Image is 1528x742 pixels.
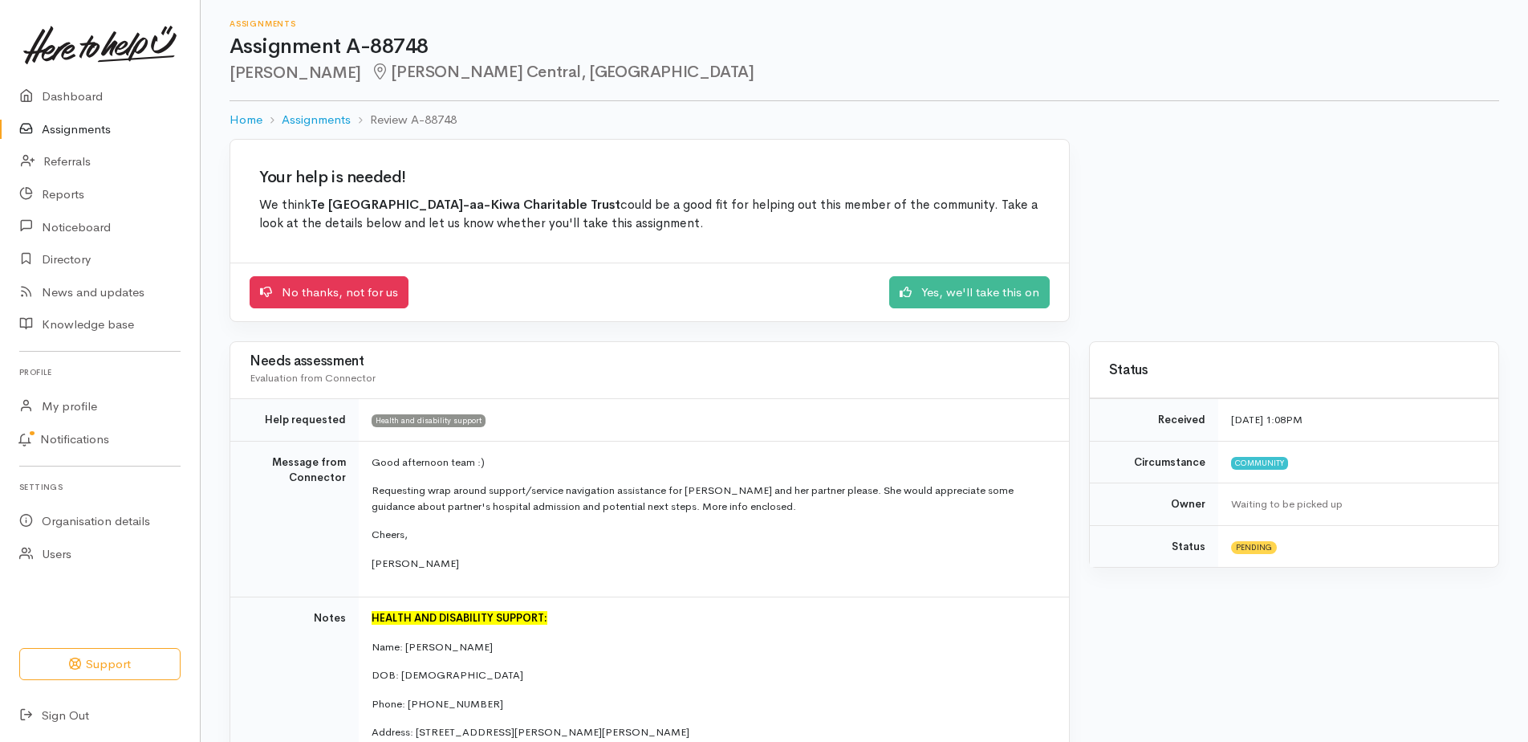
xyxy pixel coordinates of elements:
[1090,525,1218,567] td: Status
[372,455,1050,471] p: Good afternoon team :)
[19,476,181,498] h6: Settings
[19,361,181,383] h6: Profile
[282,111,351,129] a: Assignments
[371,62,754,82] span: [PERSON_NAME] Central, [GEOGRAPHIC_DATA]
[19,648,181,681] button: Support
[230,35,1499,59] h1: Assignment A-88748
[1109,363,1479,378] h3: Status
[230,19,1499,28] h6: Assignments
[250,371,376,385] span: Evaluation from Connector
[372,667,1050,683] p: DOB: [DEMOGRAPHIC_DATA]
[230,101,1499,139] nav: breadcrumb
[230,441,359,597] td: Message from Connector
[372,414,486,427] span: Health and disability support
[250,276,408,309] a: No thanks, not for us
[1231,413,1302,426] time: [DATE] 1:08PM
[351,111,457,129] li: Review A-88748
[230,111,262,129] a: Home
[372,527,1050,543] p: Cheers,
[230,399,359,442] td: Help requested
[372,696,1050,712] p: Phone: [PHONE_NUMBER]
[1090,441,1218,483] td: Circumstance
[889,276,1050,309] a: Yes, we'll take this on
[372,556,1050,572] p: [PERSON_NAME]
[1090,399,1218,442] td: Received
[230,63,1499,82] h2: [PERSON_NAME]
[372,611,547,625] font: HEALTH AND DISABILITY SUPPORT:
[372,483,1050,514] p: Requesting wrap around support/service navigation assistance for [PERSON_NAME] and her partner pl...
[1231,457,1288,470] span: Community
[259,196,1040,234] p: We think could be a good fit for helping out this member of the community. Take a look at the det...
[311,197,620,213] b: Te [GEOGRAPHIC_DATA]-aa-Kiwa Charitable Trust
[372,639,1050,655] p: Name: [PERSON_NAME]
[1231,541,1277,554] span: Pending
[1231,496,1479,512] div: Waiting to be picked up
[1090,483,1218,526] td: Owner
[259,169,1040,186] h2: Your help is needed!
[250,354,1050,369] h3: Needs assessment
[372,724,1050,740] p: Address: [STREET_ADDRESS][PERSON_NAME][PERSON_NAME]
